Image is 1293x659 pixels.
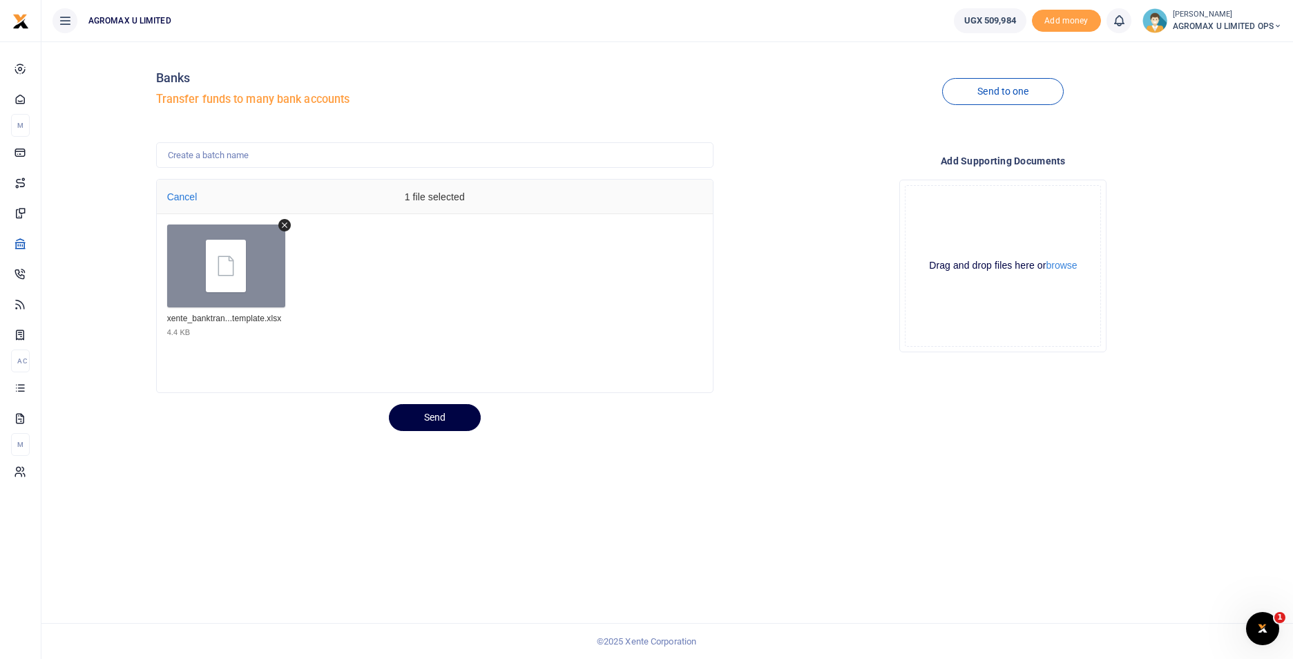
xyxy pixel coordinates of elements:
button: Send [389,404,481,431]
span: AGROMAX U LIMITED OPS [1173,20,1282,32]
iframe: Intercom live chat [1246,612,1279,645]
li: M [11,114,30,137]
h4: Banks [156,70,713,86]
span: Add money [1032,10,1101,32]
li: Toup your wallet [1032,10,1101,32]
span: AGROMAX U LIMITED [83,15,177,27]
img: logo-small [12,13,29,30]
span: 1 [1274,612,1285,623]
a: Send to one [942,78,1064,105]
li: Wallet ballance [948,8,1032,33]
span: UGX 509,984 [964,14,1016,28]
img: profile-user [1142,8,1167,33]
li: M [11,433,30,456]
li: Ac [11,350,30,372]
button: Cancel [163,187,202,207]
div: 4.4 KB [167,327,191,337]
a: Add money [1032,15,1101,25]
div: Drag and drop files here or [906,259,1100,272]
button: browse [1046,260,1077,270]
a: UGX 509,984 [954,8,1026,33]
a: logo-small logo-large logo-large [12,15,29,26]
div: 1 file selected [331,180,538,214]
a: profile-user [PERSON_NAME] AGROMAX U LIMITED OPS [1142,8,1282,33]
div: xente_banktransfers_template.xlsx [167,314,282,325]
input: Create a batch name [156,142,713,169]
h4: Add supporting Documents [725,153,1282,169]
small: [PERSON_NAME] [1173,9,1282,21]
h5: Transfer funds to many bank accounts [156,93,713,106]
div: File Uploader [156,179,713,393]
button: Remove file [278,219,291,231]
div: File Uploader [899,180,1107,352]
